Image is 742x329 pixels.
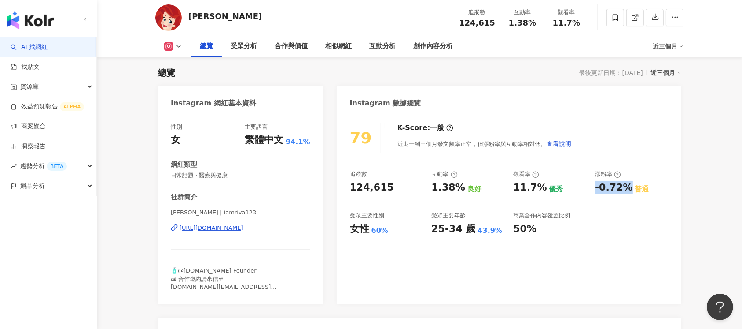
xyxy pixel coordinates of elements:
[650,67,681,79] div: 近三個月
[155,4,182,31] img: KOL Avatar
[413,41,453,52] div: 創作內容分析
[171,267,285,298] span: 🧴@[DOMAIN_NAME] Founder 🛋 合作邀約請來信至 [DOMAIN_NAME][EMAIL_ADDRESS][DOMAIN_NAME] 經紀人[PERSON_NAME]
[350,129,372,147] div: 79
[579,69,643,76] div: 最後更新日期：[DATE]
[47,162,67,171] div: BETA
[171,224,310,232] a: [URL][DOMAIN_NAME]
[509,19,536,27] span: 1.38%
[397,123,453,133] div: K-Score :
[707,294,733,320] iframe: Help Scout Beacon - Open
[7,11,54,29] img: logo
[459,18,495,27] span: 124,615
[350,212,384,220] div: 受眾主要性別
[325,41,352,52] div: 相似網紅
[350,170,367,178] div: 追蹤數
[11,122,46,131] a: 商案媒合
[350,98,421,108] div: Instagram 數據總覽
[158,67,175,79] div: 總覽
[431,212,466,220] div: 受眾主要年齡
[431,181,465,194] div: 1.38%
[369,41,396,52] div: 互動分析
[513,222,536,236] div: 50%
[595,181,632,194] div: -0.72%
[11,63,40,71] a: 找貼文
[550,8,583,17] div: 觀看率
[11,102,84,111] a: 效益預測報告ALPHA
[20,156,67,176] span: 趨勢分析
[431,222,475,236] div: 25-34 歲
[11,163,17,169] span: rise
[171,172,310,179] span: 日常話題 · 醫療與健康
[459,8,495,17] div: 追蹤數
[231,41,257,52] div: 受眾分析
[171,98,256,108] div: Instagram 網紅基本資料
[546,135,572,153] button: 查看說明
[171,160,197,169] div: 網紅類型
[350,181,394,194] div: 124,615
[506,8,539,17] div: 互動率
[635,184,649,194] div: 普通
[350,222,369,236] div: 女性
[431,170,457,178] div: 互動率
[553,19,580,27] span: 11.7%
[397,135,572,153] div: 近期一到三個月發文頻率正常，但漲粉率與互動率相對低。
[547,140,571,147] span: 查看說明
[171,123,182,131] div: 性別
[171,209,310,217] span: [PERSON_NAME] | iamriva123
[430,123,444,133] div: 一般
[20,77,39,97] span: 資源庫
[275,41,308,52] div: 合作與價值
[513,212,570,220] div: 商業合作內容覆蓋比例
[245,123,268,131] div: 主要語言
[20,176,45,196] span: 競品分析
[188,11,262,22] div: [PERSON_NAME]
[171,133,180,147] div: 女
[245,133,283,147] div: 繁體中文
[549,184,563,194] div: 優秀
[467,184,481,194] div: 良好
[200,41,213,52] div: 總覽
[478,226,503,236] div: 43.9%
[513,170,539,178] div: 觀看率
[11,43,48,52] a: searchAI 找網紅
[595,170,621,178] div: 漲粉率
[171,193,197,202] div: 社群簡介
[180,224,243,232] div: [URL][DOMAIN_NAME]
[371,226,388,236] div: 60%
[11,142,46,151] a: 洞察報告
[513,181,547,194] div: 11.7%
[286,137,310,147] span: 94.1%
[653,39,683,53] div: 近三個月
